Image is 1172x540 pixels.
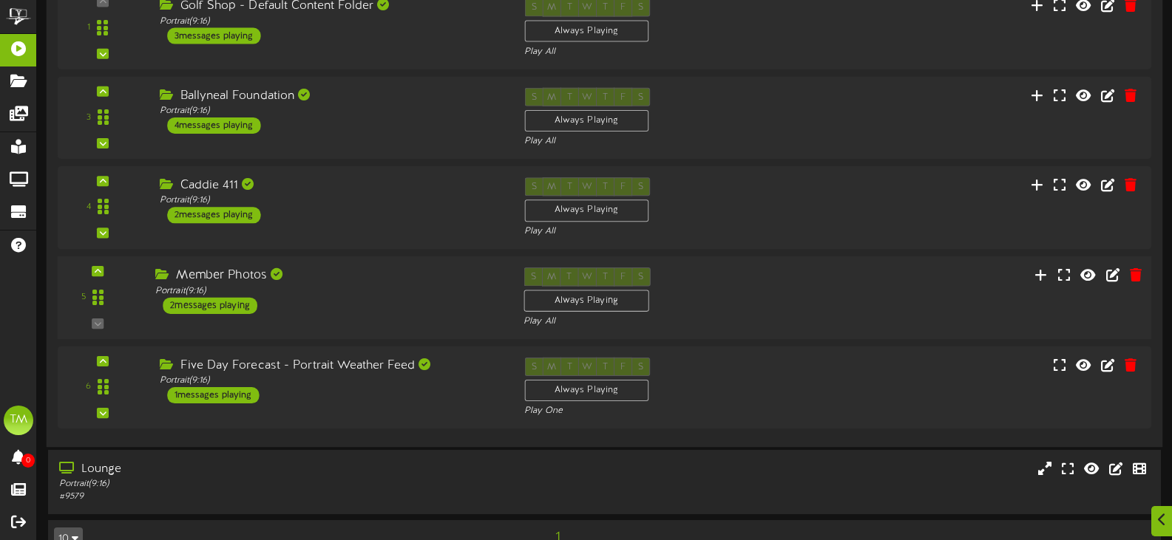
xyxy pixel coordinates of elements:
div: Always Playing [524,20,648,41]
div: 1 messages playing [167,387,259,403]
div: Five Day Forecast - Portrait Weather Feed [160,358,502,375]
div: Play All [524,46,776,58]
div: Portrait ( 9:16 ) [160,194,502,207]
div: Play All [524,315,777,328]
div: # 9579 [59,491,501,503]
div: Portrait ( 9:16 ) [59,478,501,491]
div: Lounge [59,461,501,478]
div: Play All [524,135,776,148]
div: 2 messages playing [167,208,260,224]
div: Always Playing [524,110,648,131]
div: Play All [524,225,776,238]
div: Portrait ( 9:16 ) [155,284,501,297]
div: Portrait ( 9:16 ) [160,375,502,387]
div: Portrait ( 9:16 ) [160,15,502,27]
div: TM [4,406,33,435]
div: 2 messages playing [163,297,257,313]
div: 3 messages playing [167,27,260,44]
div: Always Playing [524,290,648,312]
div: Always Playing [524,380,648,401]
div: 4 messages playing [167,117,260,134]
div: 6 [86,380,91,393]
div: Member Photos [155,267,501,284]
span: 0 [21,454,35,468]
div: Portrait ( 9:16 ) [160,105,502,117]
div: Always Playing [524,200,648,222]
div: Play One [524,405,776,417]
div: Caddie 411 [160,178,502,195]
div: Ballyneal Foundation [160,88,502,105]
